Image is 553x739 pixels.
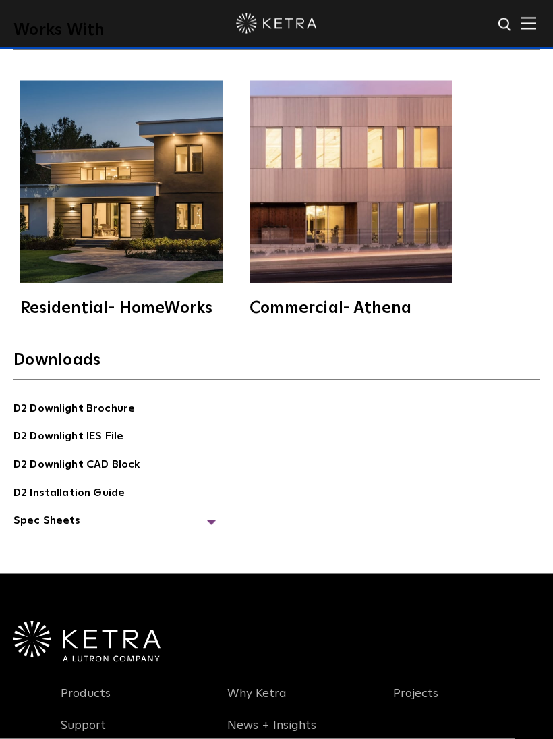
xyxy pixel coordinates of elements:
div: Residential- HomeWorks [20,300,223,317]
a: D2 Downlight CAD Block [13,456,140,476]
a: D2 Downlight IES File [13,428,123,447]
a: Why Ketra [227,686,287,717]
img: athena-square [250,81,452,283]
span: Spec Sheets [13,512,216,540]
img: Ketra-aLutronCo_White_RGB [13,621,161,663]
a: D2 Downlight Brochure [13,400,135,420]
img: Hamburger%20Nav.svg [521,17,536,30]
img: ketra-logo-2019-white [236,13,317,34]
a: Projects [393,686,438,717]
img: search icon [497,17,514,34]
a: Commercial- Athena [243,81,459,317]
a: Products [61,686,111,717]
a: D2 Installation Guide [13,485,125,504]
h3: Downloads [13,350,540,380]
div: Commercial- Athena [250,300,452,317]
a: Residential- HomeWorks [13,81,229,317]
img: homeworks_hero [20,81,223,283]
